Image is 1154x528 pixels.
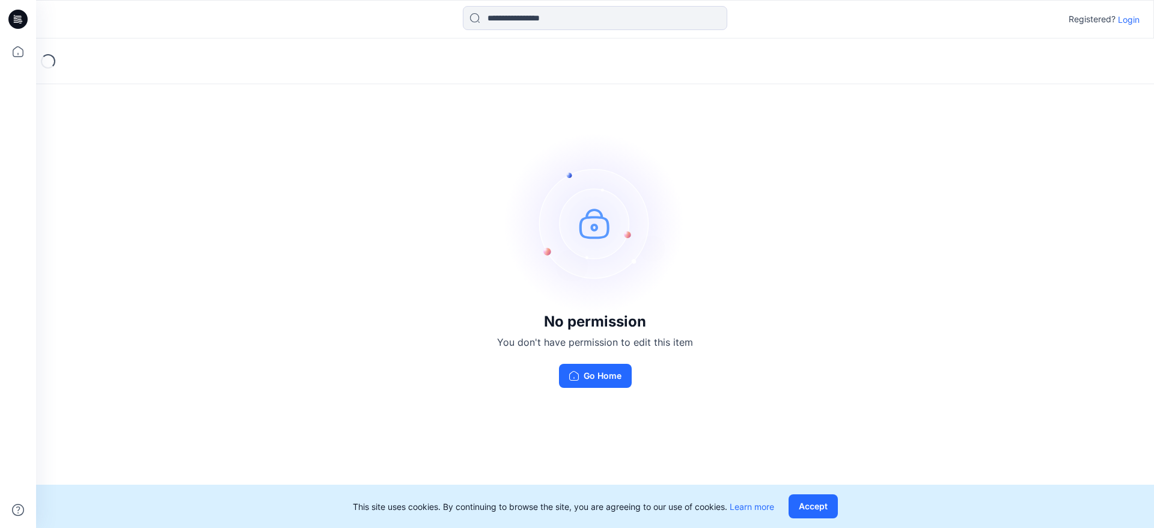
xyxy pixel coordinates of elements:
img: no-perm.svg [505,133,685,313]
p: Registered? [1069,12,1116,26]
h3: No permission [497,313,693,330]
p: This site uses cookies. By continuing to browse the site, you are agreeing to our use of cookies. [353,500,774,513]
button: Accept [789,494,838,518]
a: Learn more [730,502,774,512]
button: Go Home [559,364,632,388]
p: You don't have permission to edit this item [497,335,693,349]
p: Login [1118,13,1140,26]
